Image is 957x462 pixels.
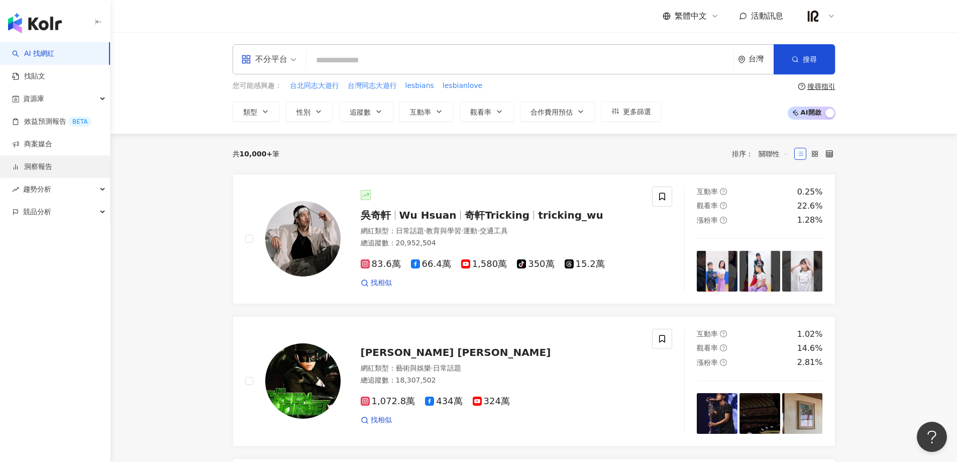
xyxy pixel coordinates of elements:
[782,251,823,292] img: post-image
[460,102,514,122] button: 觀看率
[348,81,397,91] span: 台灣同志大遊行
[782,393,823,434] img: post-image
[697,358,718,366] span: 漲粉率
[697,344,718,352] span: 觀看率
[265,343,341,419] img: KOL Avatar
[361,226,641,236] div: 網紅類型 ：
[720,188,727,195] span: question-circle
[917,422,947,452] iframe: Help Scout Beacon - Open
[443,81,482,91] span: lesbianlove
[477,227,479,235] span: ·
[399,209,457,221] span: Wu Hsuan
[739,251,780,292] img: post-image
[797,215,823,226] div: 1.28%
[623,108,651,116] span: 更多篩選
[405,81,434,91] span: lesbians
[797,201,823,212] div: 22.6%
[233,316,835,446] a: KOL Avatar[PERSON_NAME] [PERSON_NAME]網紅類型：藝術與娛樂·日常話題總追蹤數：18,307,5021,072.8萬434萬324萬找相似互動率question...
[405,80,435,91] button: lesbians
[265,201,341,276] img: KOL Avatar
[23,87,44,110] span: 資源庫
[697,330,718,338] span: 互動率
[233,174,835,304] a: KOL Avatar吳奇軒Wu Hsuan奇軒Trickingtricking_wu網紅類型：日常話題·教育與學習·運動·交通工具總追蹤數：20,952,50483.6萬66.4萬1,580萬3...
[738,56,746,63] span: environment
[361,376,641,386] div: 總追蹤數 ： 18,307,502
[12,186,19,193] span: rise
[233,81,282,91] span: 您可能感興趣：
[697,216,718,224] span: 漲粉率
[465,209,529,221] span: 奇軒Tricking
[797,329,823,340] div: 1.02%
[12,71,45,81] a: 找貼文
[520,102,595,122] button: 合作費用預估
[601,102,662,122] button: 更多篩選
[241,54,251,64] span: appstore
[720,330,727,337] span: question-circle
[480,227,508,235] span: 交通工具
[233,150,280,158] div: 共 筆
[425,396,462,407] span: 434萬
[371,278,392,288] span: 找相似
[720,217,727,224] span: question-circle
[350,108,371,116] span: 追蹤數
[12,162,52,172] a: 洞察報告
[538,209,603,221] span: tricking_wu
[23,178,51,201] span: 趨勢分析
[243,108,257,116] span: 類型
[431,364,433,372] span: ·
[732,146,794,162] div: 排序：
[361,415,392,425] a: 找相似
[798,83,805,90] span: question-circle
[399,102,454,122] button: 互動率
[807,82,835,90] div: 搜尋指引
[470,108,491,116] span: 觀看率
[675,11,707,22] span: 繁體中文
[697,393,737,434] img: post-image
[361,209,391,221] span: 吳奇軒
[286,102,333,122] button: 性別
[517,259,554,269] span: 350萬
[361,346,551,358] span: [PERSON_NAME] [PERSON_NAME]
[411,259,451,269] span: 66.4萬
[530,108,573,116] span: 合作費用預估
[12,49,54,59] a: searchAI 找網紅
[361,259,401,269] span: 83.6萬
[697,202,718,210] span: 觀看率
[797,187,823,198] div: 0.25%
[473,396,510,407] span: 324萬
[12,117,91,127] a: 效益預測報告BETA
[23,201,51,223] span: 競品分析
[424,227,426,235] span: ·
[803,55,817,63] span: 搜尋
[361,396,415,407] span: 1,072.8萬
[697,251,737,292] img: post-image
[565,259,605,269] span: 15.2萬
[361,278,392,288] a: 找相似
[749,55,774,63] div: 台灣
[361,363,641,374] div: 網紅類型 ：
[371,415,392,425] span: 找相似
[8,13,62,33] img: logo
[296,108,310,116] span: 性別
[720,344,727,351] span: question-circle
[720,202,727,209] span: question-circle
[751,11,783,21] span: 活動訊息
[797,343,823,354] div: 14.6%
[774,44,835,74] button: 搜尋
[347,80,397,91] button: 台灣同志大遊行
[804,7,823,26] img: IR%20logo_%E9%BB%91.png
[461,259,507,269] span: 1,580萬
[396,364,431,372] span: 藝術與娛樂
[720,359,727,366] span: question-circle
[759,146,789,162] span: 關聯性
[240,150,273,158] span: 10,000+
[410,108,431,116] span: 互動率
[463,227,477,235] span: 運動
[233,102,280,122] button: 類型
[433,364,461,372] span: 日常話題
[339,102,393,122] button: 追蹤數
[289,80,340,91] button: 台北同志大遊行
[442,80,483,91] button: lesbianlove
[12,139,52,149] a: 商案媒合
[797,357,823,368] div: 2.81%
